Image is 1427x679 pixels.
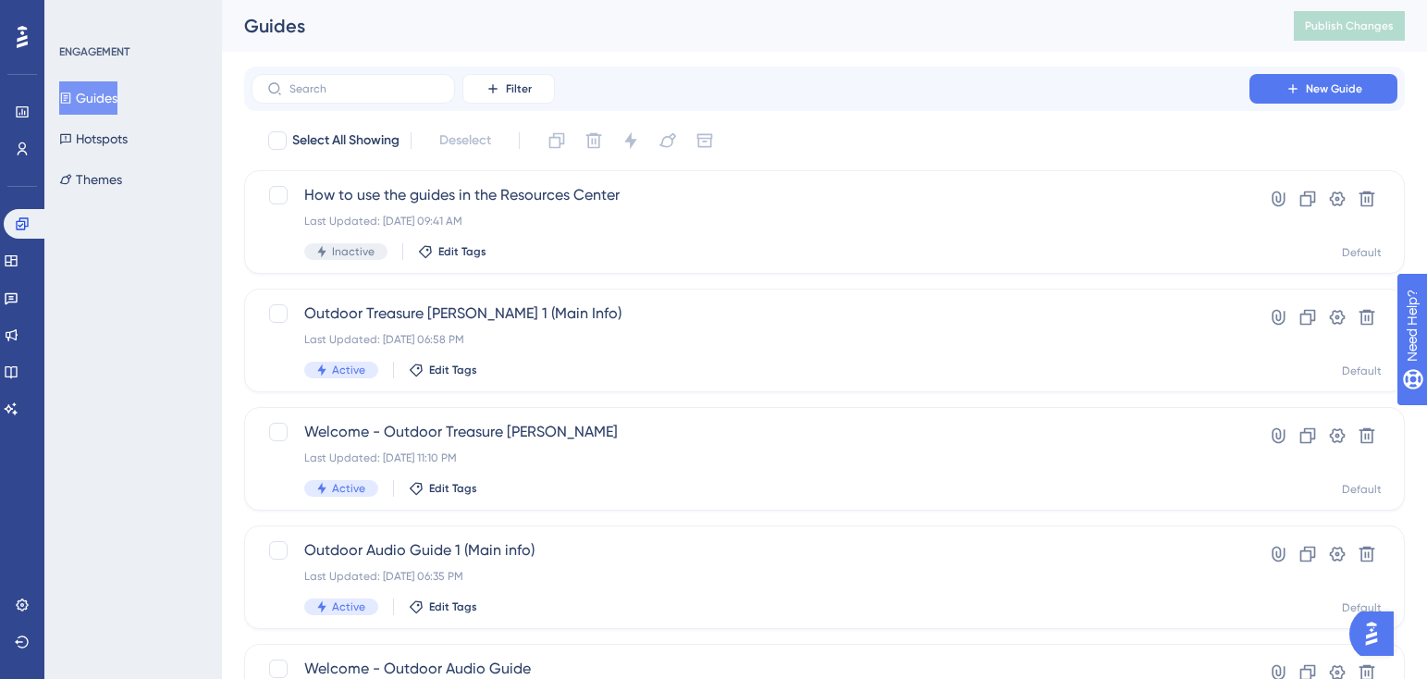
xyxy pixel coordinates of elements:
[429,481,477,496] span: Edit Tags
[429,363,477,377] span: Edit Tags
[332,244,375,259] span: Inactive
[332,481,365,496] span: Active
[1305,19,1394,33] span: Publish Changes
[304,539,1197,562] span: Outdoor Audio Guide 1 (Main info)
[1294,11,1405,41] button: Publish Changes
[289,82,439,95] input: Search
[59,81,117,115] button: Guides
[1342,600,1382,615] div: Default
[439,130,491,152] span: Deselect
[409,363,477,377] button: Edit Tags
[59,122,128,155] button: Hotspots
[304,569,1197,584] div: Last Updated: [DATE] 06:35 PM
[59,163,122,196] button: Themes
[423,124,508,157] button: Deselect
[43,5,116,27] span: Need Help?
[304,184,1197,206] span: How to use the guides in the Resources Center
[59,44,129,59] div: ENGAGEMENT
[332,599,365,614] span: Active
[304,451,1197,465] div: Last Updated: [DATE] 11:10 PM
[304,421,1197,443] span: Welcome - Outdoor Treasure [PERSON_NAME]
[1349,606,1405,661] iframe: UserGuiding AI Assistant Launcher
[1342,364,1382,378] div: Default
[1342,245,1382,260] div: Default
[418,244,486,259] button: Edit Tags
[462,74,555,104] button: Filter
[292,130,400,152] span: Select All Showing
[409,481,477,496] button: Edit Tags
[429,599,477,614] span: Edit Tags
[244,13,1248,39] div: Guides
[304,214,1197,228] div: Last Updated: [DATE] 09:41 AM
[506,81,532,96] span: Filter
[1342,482,1382,497] div: Default
[304,332,1197,347] div: Last Updated: [DATE] 06:58 PM
[1306,81,1362,96] span: New Guide
[332,363,365,377] span: Active
[304,302,1197,325] span: Outdoor Treasure [PERSON_NAME] 1 (Main Info)
[438,244,486,259] span: Edit Tags
[1249,74,1397,104] button: New Guide
[409,599,477,614] button: Edit Tags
